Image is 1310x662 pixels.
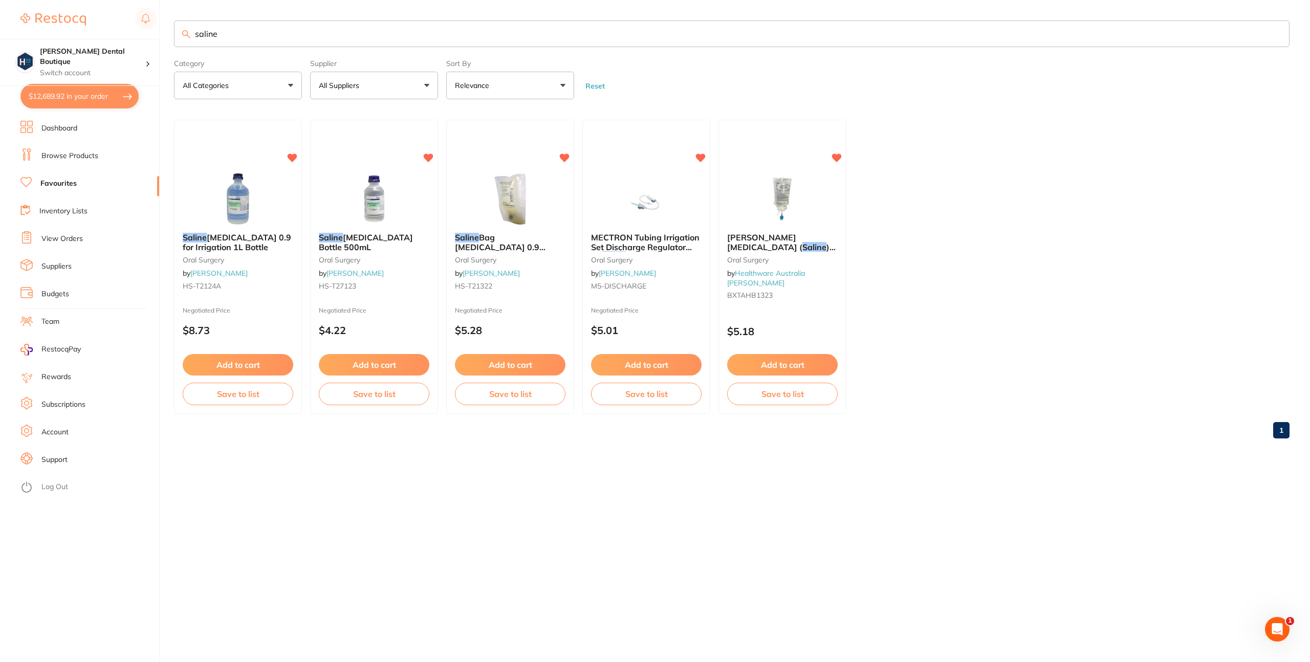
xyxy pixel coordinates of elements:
[183,307,293,314] small: Negotiated Price
[602,251,626,261] em: Saline
[20,344,33,356] img: RestocqPay
[1273,420,1290,440] a: 1
[477,173,543,225] img: Saline Bag Sodium Chloride 0.9 Injection 250ml Bag
[41,427,69,437] a: Account
[40,47,145,67] h4: Harris Dental Boutique
[591,256,702,264] small: oral surgery
[319,80,363,91] p: All Suppliers
[183,232,207,242] em: Saline
[41,455,68,465] a: Support
[39,206,88,216] a: Inventory Lists
[183,383,293,405] button: Save to list
[20,344,81,356] a: RestocqPay
[727,383,838,405] button: Save to list
[727,269,805,287] span: by
[341,173,407,225] img: Saline Sodium Chloride Bottle 500mL
[190,269,248,278] a: [PERSON_NAME]
[727,354,838,376] button: Add to cart
[455,324,565,336] p: $5.28
[591,324,702,336] p: $5.01
[319,307,429,314] small: Negotiated Price
[319,232,343,242] em: Saline
[319,256,429,264] small: oral surgery
[802,242,826,252] em: Saline
[183,232,291,252] span: [MEDICAL_DATA] 0.9 for Irrigation 1L Bottle
[591,281,646,291] span: M5-DISCHARGE
[455,232,479,242] em: Saline
[591,233,702,252] b: MECTRON Tubing Irrigation Set Discharge Regulator for Saline
[727,291,773,300] span: BXTAHB1323
[319,383,429,405] button: Save to list
[455,383,565,405] button: Save to list
[599,269,656,278] a: [PERSON_NAME]
[455,232,545,261] span: Bag [MEDICAL_DATA] 0.9 Injection 250ml Bag
[20,84,139,108] button: $12,689.92 in your order
[463,269,520,278] a: [PERSON_NAME]
[727,256,838,264] small: oral surgery
[41,151,98,161] a: Browse Products
[455,233,565,252] b: Saline Bag Sodium Chloride 0.9 Injection 250ml Bag
[41,372,71,382] a: Rewards
[41,289,69,299] a: Budgets
[727,233,838,252] b: Baxter Sodium Chloride (Saline) 0.9% For Irrigation Bag - 500ml
[183,269,248,278] span: by
[591,354,702,376] button: Add to cart
[319,232,413,252] span: [MEDICAL_DATA] Bottle 500mL
[591,269,656,278] span: by
[183,354,293,376] button: Add to cart
[20,8,86,31] a: Restocq Logo
[174,20,1290,47] input: Search Favourite Products
[183,80,233,91] p: All Categories
[183,256,293,264] small: oral surgery
[613,173,680,225] img: MECTRON Tubing Irrigation Set Discharge Regulator for Saline
[749,173,816,225] img: Baxter Sodium Chloride (Saline) 0.9% For Irrigation Bag - 500ml
[40,68,145,78] p: Switch account
[319,324,429,336] p: $4.22
[446,72,574,99] button: Relevance
[455,256,565,264] small: oral surgery
[455,354,565,376] button: Add to cart
[455,80,493,91] p: Relevance
[446,59,574,68] label: Sort By
[1265,617,1290,642] iframe: Intercom live chat
[326,269,384,278] a: [PERSON_NAME]
[319,281,356,291] span: HS-T27123
[310,59,438,68] label: Supplier
[591,307,702,314] small: Negotiated Price
[727,269,805,287] a: Healthware Australia [PERSON_NAME]
[591,232,700,261] span: MECTRON Tubing Irrigation Set Discharge Regulator for
[455,307,565,314] small: Negotiated Price
[727,232,802,252] span: [PERSON_NAME] [MEDICAL_DATA] (
[319,269,384,278] span: by
[1286,617,1294,625] span: 1
[20,479,156,496] button: Log Out
[183,233,293,252] b: Saline Sodium Chloride 0.9 for Irrigation 1L Bottle
[40,179,77,189] a: Favourites
[310,72,438,99] button: All Suppliers
[582,81,608,91] button: Reset
[591,383,702,405] button: Save to list
[174,72,302,99] button: All Categories
[20,13,86,26] img: Restocq Logo
[319,354,429,376] button: Add to cart
[205,173,271,225] img: Saline Sodium Chloride 0.9 for Irrigation 1L Bottle
[183,281,221,291] span: HS-T2124A
[455,269,520,278] span: by
[16,52,34,71] img: Harris Dental Boutique
[41,344,81,355] span: RestocqPay
[319,233,429,252] b: Saline Sodium Chloride Bottle 500mL
[41,482,68,492] a: Log Out
[183,324,293,336] p: $8.73
[174,59,302,68] label: Category
[455,281,492,291] span: HS-T21322
[41,400,85,410] a: Subscriptions
[41,234,83,244] a: View Orders
[41,261,72,272] a: Suppliers
[41,123,77,134] a: Dashboard
[727,325,838,337] p: $5.18
[41,317,59,327] a: Team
